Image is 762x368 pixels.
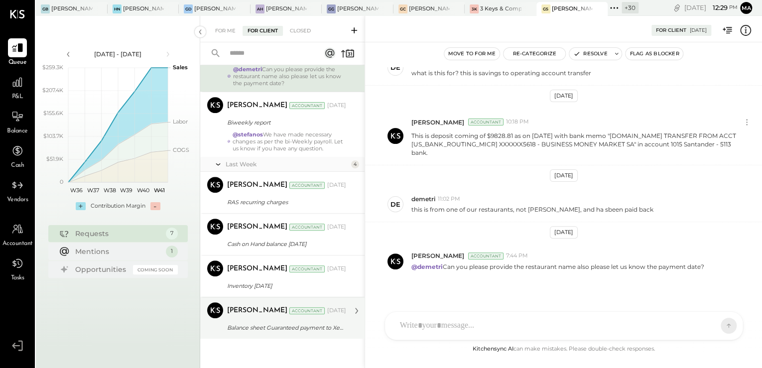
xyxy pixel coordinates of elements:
[70,187,83,194] text: W36
[154,187,165,194] text: W41
[506,252,528,260] span: 7:44 PM
[227,101,287,111] div: [PERSON_NAME]
[411,262,704,271] p: Can you please provide the restaurant name also please let us know the payment date?
[227,306,287,316] div: [PERSON_NAME]
[173,118,188,125] text: Labor
[327,307,346,315] div: [DATE]
[166,228,178,240] div: 7
[255,4,264,13] div: AH
[46,155,63,162] text: $51.9K
[0,176,34,205] a: Vendors
[327,223,346,231] div: [DATE]
[656,27,686,34] div: For Client
[409,5,450,13] div: [PERSON_NAME] Causeway
[113,4,122,13] div: HN
[626,48,683,60] button: Flag as Blocker
[227,118,343,127] div: Biweekly report
[8,58,27,67] span: Queue
[550,169,578,182] div: [DATE]
[327,265,346,273] div: [DATE]
[468,252,504,259] div: Accountant
[184,4,193,13] div: GD
[289,224,325,231] div: Accountant
[506,118,529,126] span: 10:18 PM
[43,132,63,139] text: $103.7K
[11,274,24,283] span: Tasks
[75,264,128,274] div: Opportunities
[7,196,28,205] span: Vendors
[327,181,346,189] div: [DATE]
[708,3,728,12] span: 12 : 29
[285,26,316,36] div: Closed
[266,5,307,13] div: [PERSON_NAME] Hoboken
[470,4,479,13] div: 3K
[41,4,50,13] div: GB
[51,5,93,13] div: [PERSON_NAME] Back Bay
[76,50,160,58] div: [DATE] - [DATE]
[0,220,34,248] a: Accountant
[327,102,346,110] div: [DATE]
[227,197,343,207] div: RAS recurring charges
[690,27,707,34] div: [DATE]
[76,202,86,210] div: +
[227,180,287,190] div: [PERSON_NAME]
[411,131,737,157] p: This is deposit coming of $9828.81 as on [DATE] with bank memo "[DOMAIN_NAME] TRANSFER FROM ACCT ...
[740,2,752,14] button: Ma
[75,246,161,256] div: Mentions
[43,110,63,117] text: $155.6K
[233,66,262,73] strong: @demetri
[173,64,188,71] text: Sales
[210,26,241,36] div: For Me
[550,90,578,102] div: [DATE]
[0,38,34,67] a: Queue
[327,4,336,13] div: GG
[136,187,149,194] text: W40
[194,5,236,13] div: [PERSON_NAME] Downtown
[166,245,178,257] div: 1
[120,187,132,194] text: W39
[289,182,325,189] div: Accountant
[91,202,145,210] div: Contribution Margin
[351,160,359,168] div: 4
[0,254,34,283] a: Tasks
[60,178,63,185] text: 0
[622,2,638,13] div: + 30
[550,226,578,239] div: [DATE]
[227,239,343,249] div: Cash on Hand balance [DATE]
[11,161,24,170] span: Cash
[227,264,287,274] div: [PERSON_NAME]
[227,281,343,291] div: Inventory [DATE]
[233,66,346,87] div: Can you please provide the restaurant name also please let us know the payment date?
[0,141,34,170] a: Cash
[87,187,99,194] text: W37
[226,160,349,168] div: Last Week
[480,5,521,13] div: 3 Keys & Company
[243,26,283,36] div: For Client
[42,64,63,71] text: $259.3K
[337,5,379,13] div: [PERSON_NAME] [GEOGRAPHIC_DATA]
[0,107,34,136] a: Balance
[398,4,407,13] div: GC
[289,265,325,272] div: Accountant
[411,205,653,214] p: this is from one of our restaurants, not [PERSON_NAME], and ha sbeen paid back
[541,4,550,13] div: GS
[729,4,738,11] span: pm
[173,146,189,153] text: COGS
[103,187,116,194] text: W38
[504,48,565,60] button: Re-Categorize
[289,307,325,314] div: Accountant
[444,48,500,60] button: Move to for me
[411,195,435,203] span: demetri
[411,251,464,260] span: [PERSON_NAME]
[468,119,504,125] div: Accountant
[0,73,34,102] a: P&L
[569,48,611,60] button: Resolve
[12,93,23,102] span: P&L
[2,240,33,248] span: Accountant
[233,131,346,152] div: We have made necessary changes as per the bi-Weekly payroll. Let us know if you have any question.
[552,5,593,13] div: [PERSON_NAME] Seaport
[289,102,325,109] div: Accountant
[411,118,464,126] span: [PERSON_NAME]
[150,202,160,210] div: -
[42,87,63,94] text: $207.4K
